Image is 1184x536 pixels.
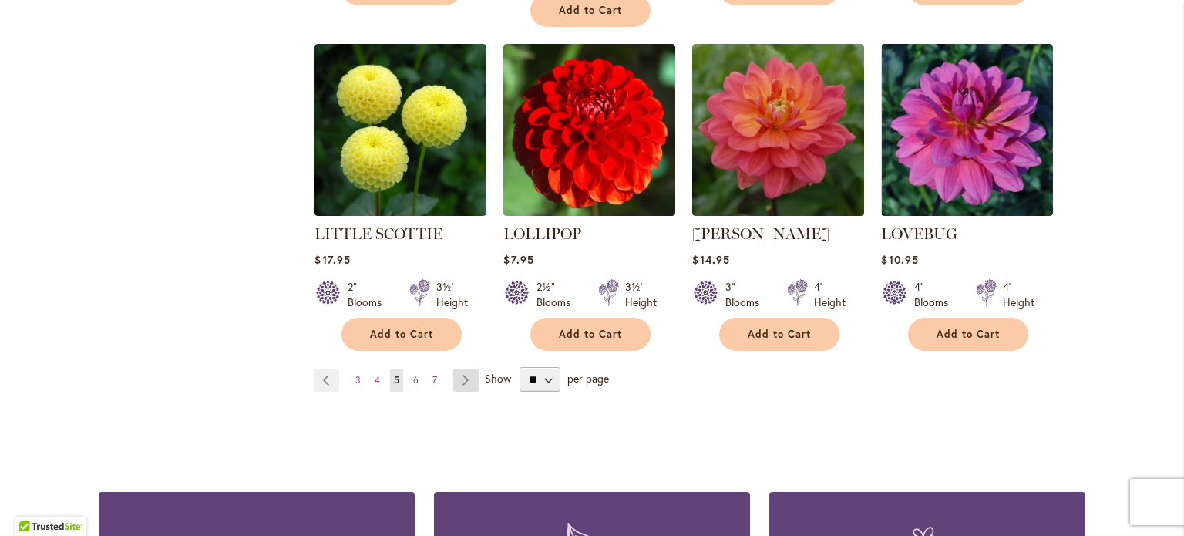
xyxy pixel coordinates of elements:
a: LITTLE SCOTTIE [314,204,486,219]
div: 3½' Height [436,279,468,310]
button: Add to Cart [341,318,462,351]
a: LORA ASHLEY [692,204,864,219]
a: 7 [429,369,441,392]
span: $14.95 [692,252,729,267]
span: Add to Cart [748,328,811,341]
span: 5 [394,374,399,386]
div: 4" Blooms [914,279,957,310]
a: 3 [351,369,365,392]
div: 3½' Height [625,279,657,310]
div: 4' Height [814,279,846,310]
span: 3 [355,374,361,386]
span: per page [567,371,609,386]
button: Add to Cart [530,318,651,351]
div: 2½" Blooms [536,279,580,310]
span: Add to Cart [937,328,1000,341]
a: LOLLIPOP [503,204,675,219]
button: Add to Cart [908,318,1028,351]
span: Add to Cart [559,328,622,341]
a: 6 [409,369,422,392]
a: LITTLE SCOTTIE [314,224,442,243]
span: 6 [413,374,419,386]
span: Show [485,371,511,386]
img: LOVEBUG [881,44,1053,216]
span: $10.95 [881,252,918,267]
span: 7 [432,374,437,386]
div: 3" Blooms [725,279,769,310]
span: $17.95 [314,252,350,267]
a: LOVEBUG [881,224,957,243]
span: 4 [375,374,380,386]
div: 2" Blooms [348,279,391,310]
a: 4 [371,369,384,392]
span: Add to Cart [559,4,622,17]
a: LOLLIPOP [503,224,581,243]
span: $7.95 [503,252,533,267]
div: 4' Height [1003,279,1034,310]
img: LITTLE SCOTTIE [314,44,486,216]
img: LORA ASHLEY [692,44,864,216]
a: LOVEBUG [881,204,1053,219]
a: [PERSON_NAME] [692,224,829,243]
iframe: Launch Accessibility Center [12,481,55,524]
img: LOLLIPOP [503,44,675,216]
span: Add to Cart [370,328,433,341]
button: Add to Cart [719,318,839,351]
